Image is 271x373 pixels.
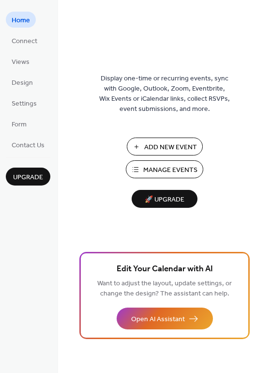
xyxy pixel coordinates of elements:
[144,142,197,153] span: Add New Event
[12,140,45,151] span: Contact Us
[97,277,232,300] span: Want to adjust the layout, update settings, or change the design? The assistant can help.
[12,36,37,47] span: Connect
[117,308,213,329] button: Open AI Assistant
[13,172,43,183] span: Upgrade
[6,32,43,48] a: Connect
[6,116,32,132] a: Form
[117,263,213,276] span: Edit Your Calendar with AI
[132,190,197,208] button: 🚀 Upgrade
[12,78,33,88] span: Design
[12,16,30,26] span: Home
[99,74,230,114] span: Display one-time or recurring events, sync with Google, Outlook, Zoom, Eventbrite, Wix Events or ...
[137,193,192,206] span: 🚀 Upgrade
[6,168,50,186] button: Upgrade
[12,99,37,109] span: Settings
[6,12,36,28] a: Home
[6,74,39,90] a: Design
[131,314,185,325] span: Open AI Assistant
[6,53,35,69] a: Views
[12,120,27,130] span: Form
[12,57,30,67] span: Views
[143,165,197,175] span: Manage Events
[6,95,43,111] a: Settings
[126,160,203,178] button: Manage Events
[6,137,50,153] a: Contact Us
[127,138,203,155] button: Add New Event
